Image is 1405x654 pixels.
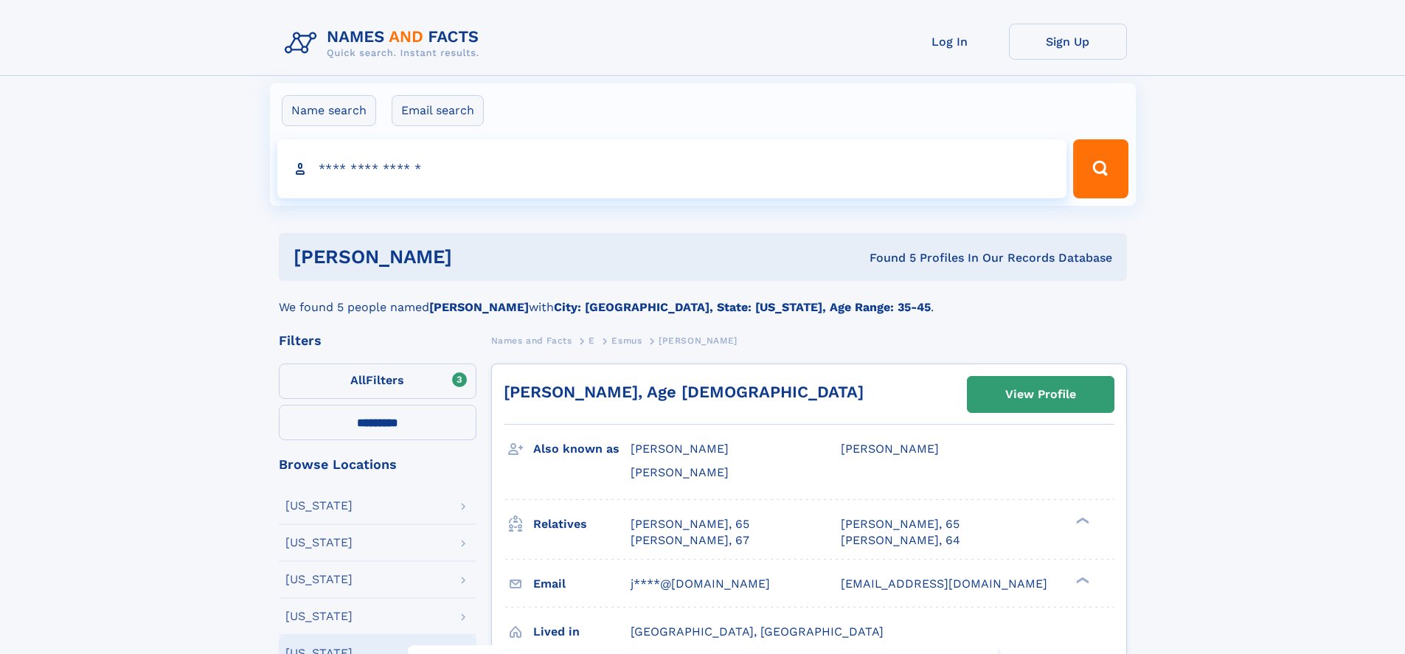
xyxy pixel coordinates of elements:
[968,377,1114,412] a: View Profile
[533,436,631,462] h3: Also known as
[631,516,749,532] a: [PERSON_NAME], 65
[631,465,729,479] span: [PERSON_NAME]
[504,383,864,401] a: [PERSON_NAME], Age [DEMOGRAPHIC_DATA]
[279,334,476,347] div: Filters
[279,281,1127,316] div: We found 5 people named with .
[1072,515,1090,525] div: ❯
[631,625,884,639] span: [GEOGRAPHIC_DATA], [GEOGRAPHIC_DATA]
[631,442,729,456] span: [PERSON_NAME]
[533,512,631,537] h3: Relatives
[659,335,738,346] span: [PERSON_NAME]
[611,331,642,349] a: Esmus
[285,500,353,512] div: [US_STATE]
[285,574,353,585] div: [US_STATE]
[891,24,1009,60] a: Log In
[661,250,1112,266] div: Found 5 Profiles In Our Records Database
[429,300,529,314] b: [PERSON_NAME]
[277,139,1067,198] input: search input
[279,363,476,399] label: Filters
[631,532,749,549] a: [PERSON_NAME], 67
[282,95,376,126] label: Name search
[841,442,939,456] span: [PERSON_NAME]
[491,331,572,349] a: Names and Facts
[841,516,960,532] a: [PERSON_NAME], 65
[841,577,1047,591] span: [EMAIL_ADDRESS][DOMAIN_NAME]
[350,373,366,387] span: All
[392,95,484,126] label: Email search
[285,610,353,622] div: [US_STATE]
[294,248,661,266] h1: [PERSON_NAME]
[1005,378,1076,411] div: View Profile
[841,532,960,549] a: [PERSON_NAME], 64
[279,24,491,63] img: Logo Names and Facts
[611,335,642,346] span: Esmus
[279,458,476,471] div: Browse Locations
[533,571,631,596] h3: Email
[554,300,931,314] b: City: [GEOGRAPHIC_DATA], State: [US_STATE], Age Range: 35-45
[1073,139,1128,198] button: Search Button
[589,335,595,346] span: E
[533,619,631,644] h3: Lived in
[1009,24,1127,60] a: Sign Up
[589,331,595,349] a: E
[285,537,353,549] div: [US_STATE]
[1072,575,1090,585] div: ❯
